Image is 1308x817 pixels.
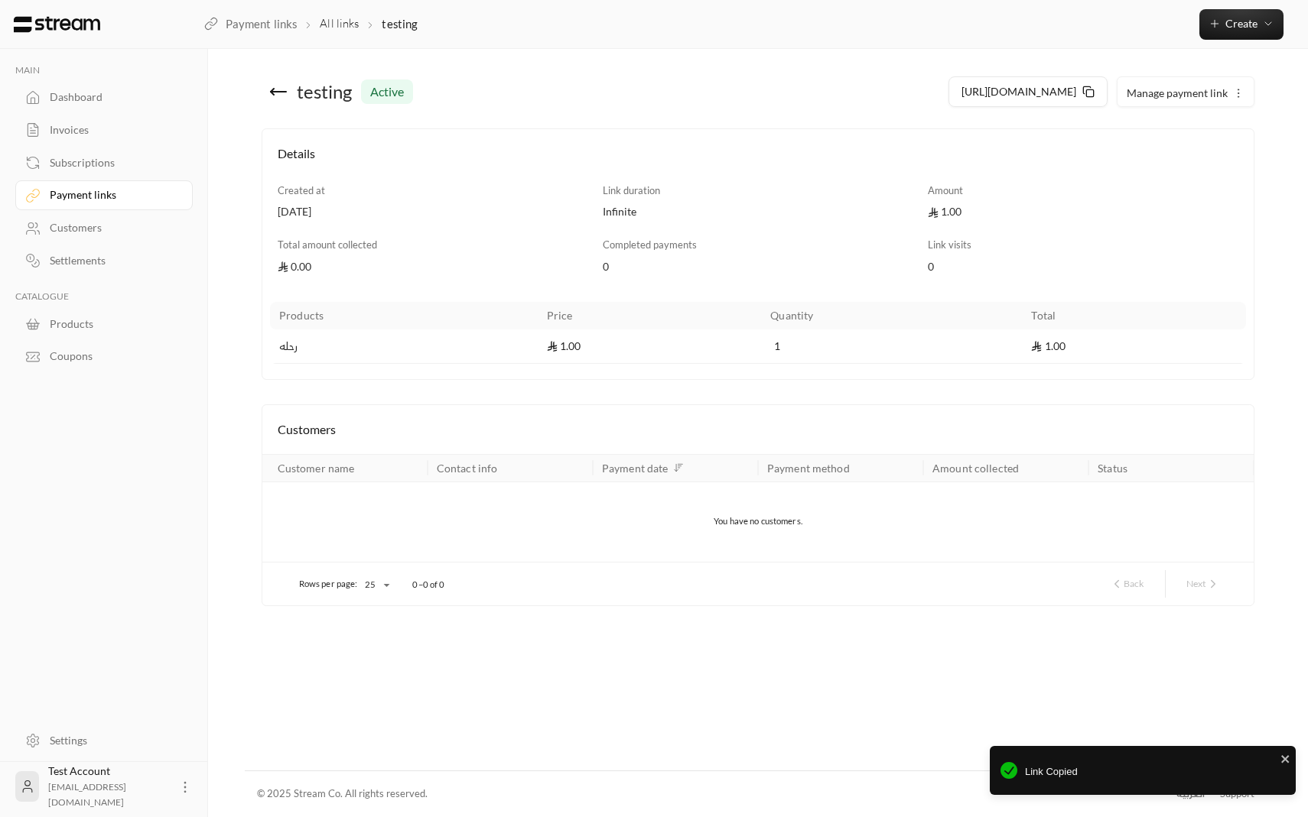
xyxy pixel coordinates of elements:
button: close [1280,751,1291,766]
span: 1 [770,339,786,354]
p: 0–0 of 0 [412,579,444,591]
button: Create [1199,9,1284,40]
a: Subscriptions [15,148,193,177]
span: Manage payment link [1127,86,1228,99]
img: Logo [12,16,102,33]
div: Contact info [437,462,497,475]
span: Link visits [928,238,971,251]
div: [DATE] [278,204,588,219]
div: © 2025 Stream Co. All rights reserved. [257,786,428,802]
div: Test Account [48,764,168,809]
span: Total amount collected [278,238,377,251]
span: active [370,83,404,101]
span: [URL][DOMAIN_NAME] [961,85,1076,98]
a: Products [15,309,193,339]
div: Customers [50,220,174,235]
p: testing [382,15,418,32]
h4: Details [278,144,1239,178]
span: Created at [278,184,325,196]
div: Customer name [278,462,355,475]
h4: Customers [278,420,1239,439]
div: 1.00 [928,204,1238,219]
div: Infinite [603,204,913,219]
span: Completed payments [603,238,697,251]
a: Payment links [15,180,193,210]
a: Settings [15,725,193,755]
table: Products [270,302,1246,364]
a: Payment links [204,15,297,32]
td: 1.00 [1022,329,1246,364]
div: Amount collected [932,462,1019,475]
nav: breadcrumb [204,15,418,32]
a: Invoices [15,115,193,145]
a: Customers [15,213,193,243]
span: [EMAIL_ADDRESS][DOMAIN_NAME] [48,781,126,808]
div: 0 [603,259,913,274]
button: Sort [669,459,688,477]
div: Subscriptions [50,155,174,170]
p: Rows per page: [299,578,358,590]
span: Create [1225,17,1258,30]
div: Settings [50,733,174,748]
th: Total [1022,302,1246,329]
span: Link duration [603,184,660,196]
div: You have no customers. [262,482,1254,562]
button: Manage payment link [1118,77,1254,108]
td: 1.00 [538,329,762,364]
div: Coupons [50,349,174,364]
div: Settlements [50,253,174,268]
a: Coupons [15,342,193,371]
div: Invoices [50,122,174,138]
div: testing [297,79,352,104]
th: Products [270,302,538,329]
th: Price [538,302,762,329]
div: 25 [357,575,394,595]
div: Products [50,316,174,332]
div: Dashboard [50,89,174,105]
a: Dashboard [15,83,193,112]
span: Amount [928,184,963,196]
td: رحله [270,329,538,364]
div: 0 [928,259,1238,274]
span: Link Copied [1025,764,1285,780]
div: Status [1098,462,1127,475]
div: Payment date [602,462,668,475]
div: 0.00 [278,259,588,274]
a: Settlements [15,246,193,276]
p: CATALOGUE [15,290,193,303]
th: Quantity [761,302,1022,329]
button: [URL][DOMAIN_NAME] [948,76,1108,107]
a: All links [320,16,359,31]
div: Payment method [767,462,850,475]
div: Payment links [50,187,174,203]
p: MAIN [15,64,193,76]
